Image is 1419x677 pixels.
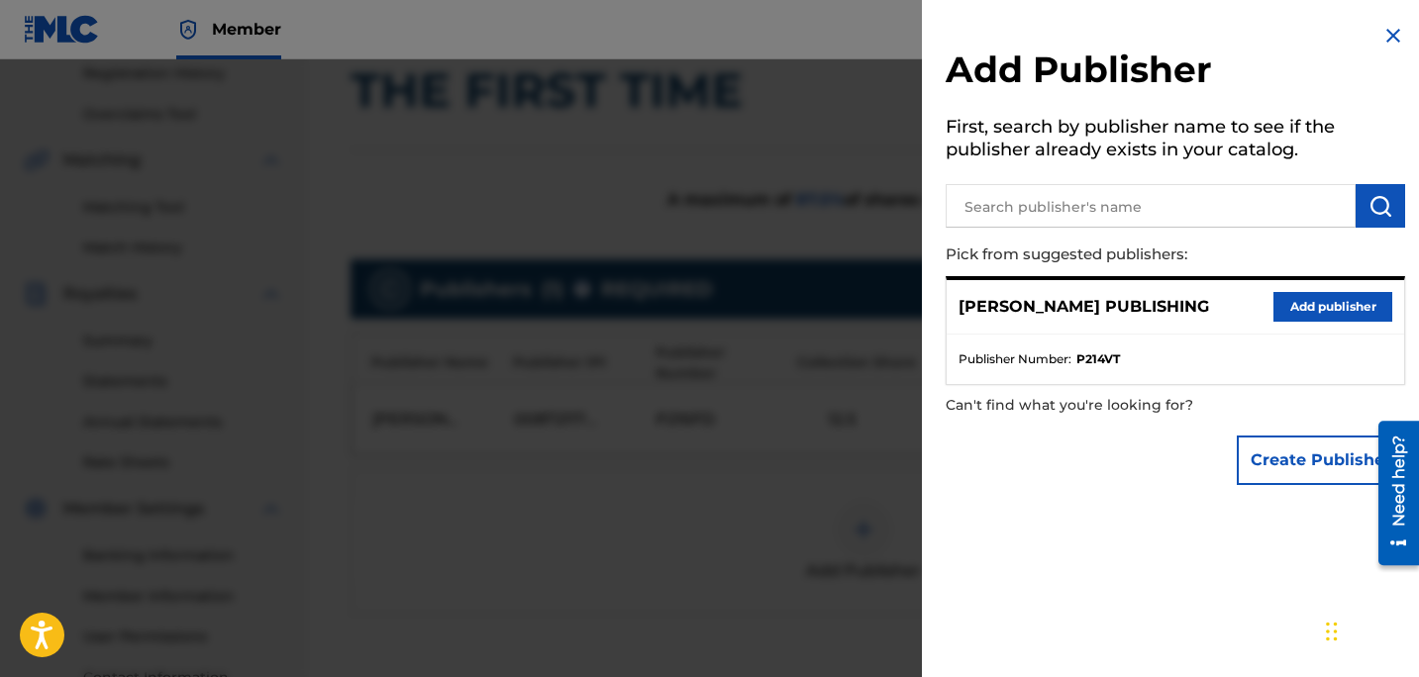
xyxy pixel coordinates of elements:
p: Pick from suggested publishers: [946,234,1292,276]
span: Member [212,18,281,41]
img: Search Works [1368,194,1392,218]
button: Add publisher [1273,292,1392,322]
button: Create Publisher [1237,435,1405,485]
iframe: Chat Widget [1320,582,1419,677]
strong: P214VT [1076,350,1120,368]
h2: Add Publisher [946,48,1405,98]
p: [PERSON_NAME] PUBLISHING [959,295,1209,319]
input: Search publisher's name [946,184,1356,228]
h5: First, search by publisher name to see if the publisher already exists in your catalog. [946,110,1405,172]
img: MLC Logo [24,15,100,44]
span: Publisher Number : [959,350,1071,368]
p: Can't find what you're looking for? [946,385,1292,426]
div: Drag [1326,602,1338,661]
img: Top Rightsholder [176,18,200,42]
iframe: Resource Center [1364,414,1419,573]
